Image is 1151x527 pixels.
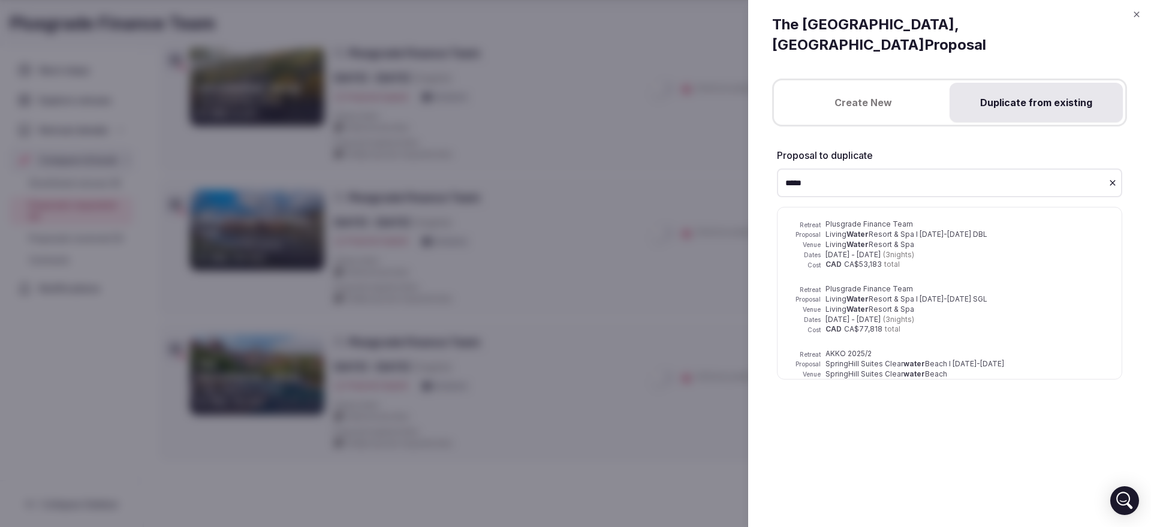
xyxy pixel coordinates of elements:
span: SpringHill Suites Clear [825,369,903,378]
span: Resort & Spa [869,240,914,249]
label: Retreat [792,221,821,229]
span: [DATE] - [DATE] [825,250,914,259]
label: Venue [792,370,821,378]
label: Venue [792,305,821,314]
label: Cost [792,261,821,269]
span: Water [846,305,869,314]
span: Resort & Spa I [DATE]-[DATE] SGL [869,294,987,303]
label: Proposal [792,230,821,239]
label: Proposal [792,295,821,303]
button: Duplicate from existing [950,83,1123,122]
span: CA$53,183 [844,260,882,270]
label: Cost [792,326,821,334]
span: CAD [825,260,842,270]
span: Plusgrade Finance Team [825,219,913,228]
span: total [884,260,900,270]
button: Create New [776,83,950,122]
span: Resort & Spa I [DATE]-[DATE] DBL [869,230,987,239]
span: Water [846,240,869,249]
label: Venue [792,240,821,249]
span: ( 3 night s ) [883,315,914,324]
span: SpringHill Suites Clear [825,359,903,368]
span: CA$77,818 [844,324,882,335]
label: Proposal to duplicate [777,150,1122,160]
span: Living [825,294,846,303]
span: Resort & Spa [869,305,914,314]
label: Dates [792,315,821,324]
label: Retreat [792,285,821,294]
span: ( 3 night s ) [883,250,914,259]
span: Beach I [DATE]-[DATE] [925,359,1004,368]
span: water [903,359,925,368]
span: Water [846,294,869,303]
span: water [903,369,925,378]
label: Retreat [792,350,821,359]
span: CAD [825,324,842,335]
span: Plusgrade Finance Team [825,284,913,293]
span: Living [825,230,846,239]
span: [DATE] - [DATE] [825,315,914,324]
span: total [885,324,900,335]
h2: The [GEOGRAPHIC_DATA], [GEOGRAPHIC_DATA] Proposal [772,14,1127,55]
label: Proposal [792,360,821,368]
label: Dates [792,251,821,259]
span: Living [825,305,846,314]
span: Beach [925,369,947,378]
span: AKKO 2025/2 [825,349,872,358]
span: Living [825,240,846,249]
span: Water [846,230,869,239]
